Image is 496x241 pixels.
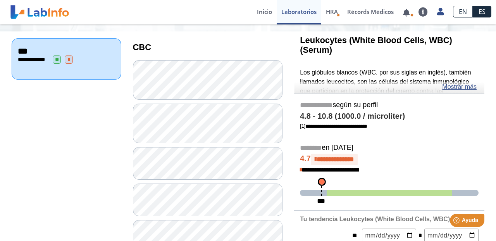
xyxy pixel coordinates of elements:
[427,211,487,232] iframe: Help widget launcher
[453,6,473,17] a: EN
[442,82,477,92] a: Mostrar más
[300,101,479,110] h5: según su perfil
[300,144,479,153] h5: en [DATE]
[300,68,479,207] p: Los glóbulos blancos (WBC, por sus siglas en inglés), también llamados leucocitos, son las célula...
[300,216,475,222] b: Tu tendencia Leukocytes (White Blood Cells, WBC) (Serum)
[300,154,479,165] h4: 4.7
[300,35,452,55] b: Leukocytes (White Blood Cells, WBC) (Serum)
[473,6,491,17] a: ES
[326,8,338,16] span: HRA
[300,112,479,121] h4: 4.8 - 10.8 (1000.0 / microliter)
[133,42,152,52] b: CBC
[300,123,367,129] a: [1]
